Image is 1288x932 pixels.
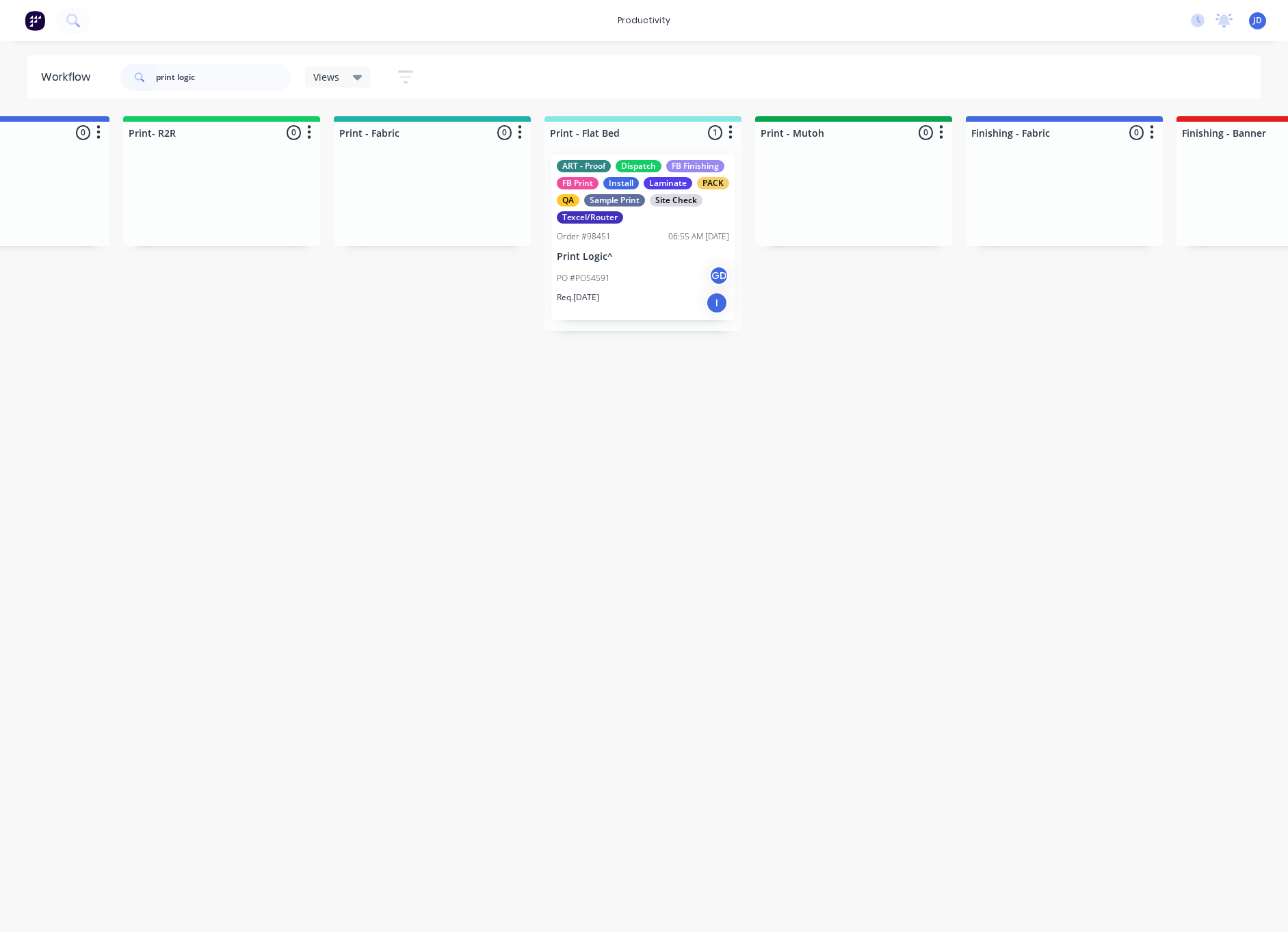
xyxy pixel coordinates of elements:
[557,291,599,304] p: Req. [DATE]
[313,70,339,84] span: Views
[156,64,291,91] input: Search for orders...
[706,292,728,314] div: I
[557,230,611,243] div: Order #98451
[557,251,729,263] p: Print Logic^
[650,194,702,207] div: Site Check
[709,265,729,286] div: GD
[557,211,623,224] div: Texcel/Router
[1253,14,1262,27] span: JD
[611,10,677,31] div: productivity
[584,194,645,207] div: Sample Print
[557,272,610,284] p: PO #PO54591
[557,177,599,189] div: FB Print
[557,160,611,172] div: ART - Proof
[616,160,661,172] div: Dispatch
[668,230,729,243] div: 06:55 AM [DATE]
[666,160,724,172] div: FB Finishing
[697,177,729,189] div: PACK
[25,10,45,31] img: Factory
[551,155,735,320] div: ART - ProofDispatchFB FinishingFB PrintInstallLaminatePACKQASample PrintSite CheckTexcel/RouterOr...
[41,69,97,85] div: Workflow
[644,177,692,189] div: Laminate
[557,194,579,207] div: QA
[603,177,639,189] div: Install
